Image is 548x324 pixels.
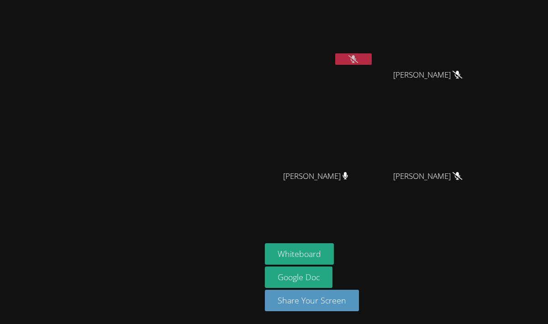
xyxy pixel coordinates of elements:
span: [PERSON_NAME] [283,170,348,183]
span: [PERSON_NAME] [393,68,462,82]
button: Whiteboard [265,243,334,265]
span: [PERSON_NAME] [393,170,462,183]
a: Google Doc [265,267,332,288]
button: Share Your Screen [265,290,359,311]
